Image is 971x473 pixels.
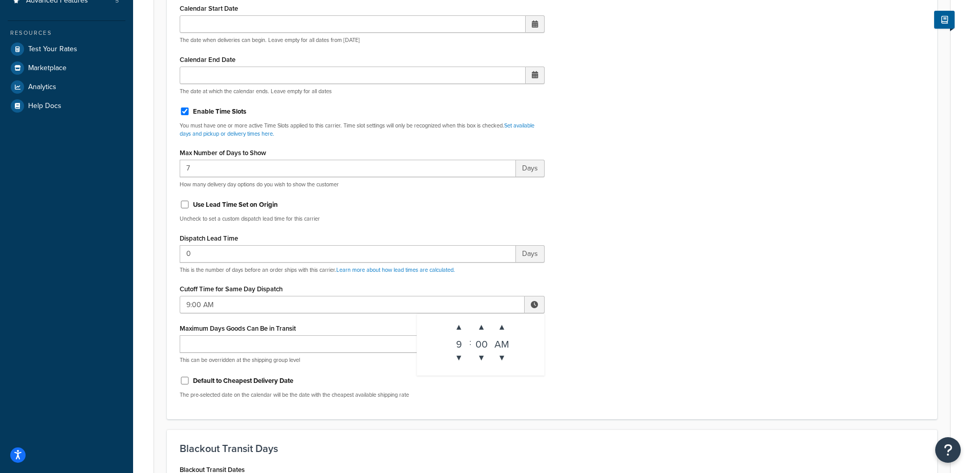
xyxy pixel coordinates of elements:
span: ▲ [492,317,512,337]
span: Help Docs [28,102,61,111]
span: ▲ [471,317,492,337]
a: Marketplace [8,59,125,77]
span: ▼ [471,348,492,368]
a: Test Your Rates [8,40,125,58]
div: : [469,317,471,368]
label: Calendar Start Date [180,5,238,12]
span: Days [516,245,545,263]
p: Uncheck to set a custom dispatch lead time for this carrier [180,215,545,223]
label: Enable Time Slots [193,107,246,116]
div: Resources [8,29,125,37]
a: Help Docs [8,97,125,115]
p: This is the number of days before an order ships with this carrier. [180,266,545,274]
p: This can be overridden at the shipping group level [180,356,545,364]
div: 9 [449,337,469,348]
span: Days [516,160,545,177]
span: ▲ [449,317,469,337]
label: Max Number of Days to Show [180,149,266,157]
span: Marketplace [28,64,67,73]
a: Analytics [8,78,125,96]
button: Show Help Docs [934,11,955,29]
span: Test Your Rates [28,45,77,54]
span: ▼ [492,348,512,368]
label: Use Lead Time Set on Origin [193,200,278,209]
div: AM [492,337,512,348]
p: The pre-selected date on the calendar will be the date with the cheapest available shipping rate [180,391,545,399]
label: Dispatch Lead Time [180,234,238,242]
p: How many delivery day options do you wish to show the customer [180,181,545,188]
div: 00 [471,337,492,348]
p: The date when deliveries can begin. Leave empty for all dates from [DATE] [180,36,545,44]
p: You must have one or more active Time Slots applied to this carrier. Time slot settings will only... [180,122,545,138]
label: Default to Cheapest Delivery Date [193,376,293,385]
span: Analytics [28,83,56,92]
p: The date at which the calendar ends. Leave empty for all dates [180,88,545,95]
a: Set available days and pickup or delivery times here. [180,121,534,137]
label: Maximum Days Goods Can Be in Transit [180,325,296,332]
button: Open Resource Center [935,437,961,463]
label: Calendar End Date [180,56,235,63]
a: Learn more about how lead times are calculated. [336,266,455,274]
span: ▼ [449,348,469,368]
label: Cutoff Time for Same Day Dispatch [180,285,283,293]
h3: Blackout Transit Days [180,443,924,454]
